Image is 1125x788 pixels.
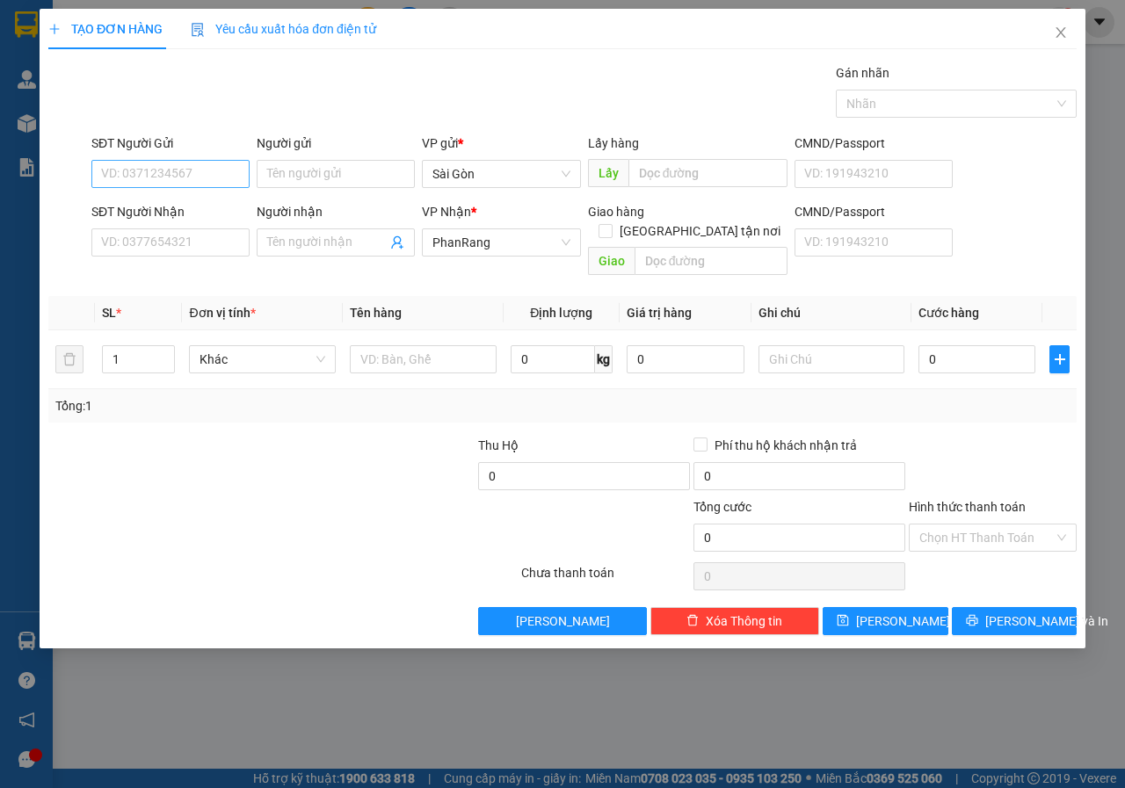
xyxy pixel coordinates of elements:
span: Thu Hộ [478,438,519,452]
li: 0933 539 179,0933 570 979 [22,125,100,183]
img: icon [191,23,205,37]
li: 43 Hoàng [PERSON_NAME], P. 12 [22,67,100,125]
input: Ghi Chú [758,345,904,373]
div: Người gửi [257,134,415,153]
label: Gán nhãn [836,66,889,80]
span: Giao [587,247,634,275]
button: plus [1049,345,1070,373]
span: kg [595,345,613,373]
span: printer [965,614,977,628]
span: save [837,614,849,628]
span: Giá trị hàng [627,306,692,320]
span: user-add [390,235,404,249]
span: Tổng cước [693,500,751,514]
span: [PERSON_NAME] và In [984,611,1107,631]
span: TẠO ĐƠN HÀNG [48,22,163,36]
button: deleteXóa Thông tin [650,607,819,635]
label: Hình thức thanh toán [908,500,1025,514]
span: Giao hàng [587,205,643,219]
div: VP gửi [422,134,580,153]
button: [PERSON_NAME] [478,607,647,635]
span: Sài Gòn [432,161,570,187]
div: Người nhận [257,202,415,221]
button: save[PERSON_NAME] [823,607,948,635]
span: Định lượng [530,306,592,320]
div: SĐT Người Nhận [91,202,250,221]
span: Cước hàng [918,306,979,320]
span: SL [102,306,116,320]
div: Tổng: 1 [55,396,436,416]
span: PhanRang [432,229,570,256]
span: Xóa Thông tin [706,611,782,631]
div: CMND/Passport [795,202,953,221]
div: CMND/Passport [795,134,953,153]
span: Khác [200,346,325,372]
span: [GEOGRAPHIC_DATA] tận nơi [613,221,787,241]
span: Yêu cầu xuất hóa đơn điện tử [191,22,376,36]
span: Tên hàng [350,306,402,320]
input: 0 [627,345,744,373]
div: Chưa thanh toán [519,563,692,594]
button: printer[PERSON_NAME] và In [951,607,1077,635]
b: Thiện Trí [22,10,79,62]
th: Ghi chú [751,296,911,330]
span: Đơn vị tính [189,306,255,320]
span: phone [22,128,34,141]
span: Phí thu hộ khách nhận trả [708,436,864,455]
span: VP Nhận [422,205,471,219]
span: close [1054,25,1068,40]
div: SĐT Người Gửi [91,134,250,153]
input: Dọc đường [634,247,787,275]
span: environment [22,70,34,83]
span: [PERSON_NAME] [516,611,610,631]
button: Close [1036,9,1085,58]
span: Lấy [587,159,628,187]
span: plus [48,23,61,35]
span: Lấy hàng [587,136,638,150]
span: plus [1050,352,1069,366]
input: Dọc đường [628,159,787,187]
input: VD: Bàn, Ghế [350,345,497,373]
button: delete [55,345,83,373]
span: [PERSON_NAME] [856,611,950,631]
span: delete [686,614,699,628]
